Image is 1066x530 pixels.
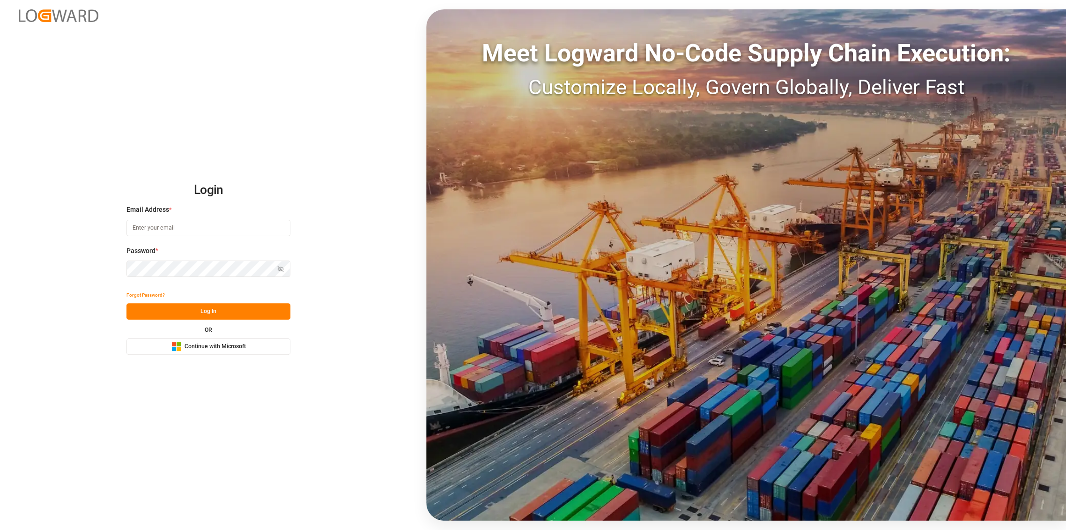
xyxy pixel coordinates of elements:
button: Forgot Password? [126,287,165,303]
span: Password [126,246,155,256]
span: Continue with Microsoft [185,343,246,351]
button: Log In [126,303,290,320]
input: Enter your email [126,220,290,236]
div: Meet Logward No-Code Supply Chain Execution: [426,35,1066,72]
h2: Login [126,175,290,205]
div: Customize Locally, Govern Globally, Deliver Fast [426,72,1066,103]
small: OR [205,327,212,333]
span: Email Address [126,205,169,215]
button: Continue with Microsoft [126,338,290,355]
img: Logward_new_orange.png [19,9,98,22]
